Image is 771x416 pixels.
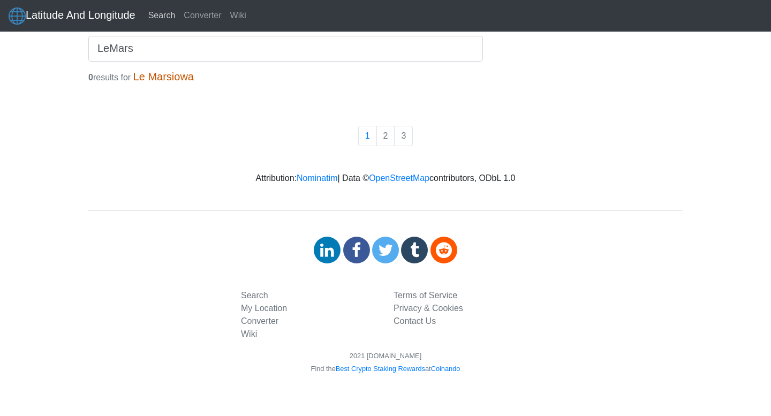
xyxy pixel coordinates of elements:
[88,126,683,146] nav: Page navigation example
[241,316,278,326] a: Converter
[144,5,180,26] a: Search
[350,352,421,360] small: 2021 [DOMAIN_NAME]
[226,5,251,26] a: Wiki
[394,291,457,300] a: Terms of Service
[311,365,460,373] small: Find the at
[297,173,337,183] a: Nominatim
[369,173,429,183] a: OpenStreetMap
[336,365,425,373] a: Best Crypto Staking Rewards
[358,126,377,146] a: 1
[88,73,93,82] b: 0
[241,329,257,338] a: Wiki
[394,316,436,326] a: Contact Us
[9,7,26,25] img: Latitude And Longitude
[241,304,287,313] a: My Location
[88,71,131,84] li: results for
[241,291,268,300] a: Search
[179,5,225,26] a: Converter
[9,4,135,27] a: Latitude And Longitude
[133,70,194,83] h1: Le Marsiowa
[431,365,460,373] a: Coinando
[394,304,463,313] a: Privacy & Cookies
